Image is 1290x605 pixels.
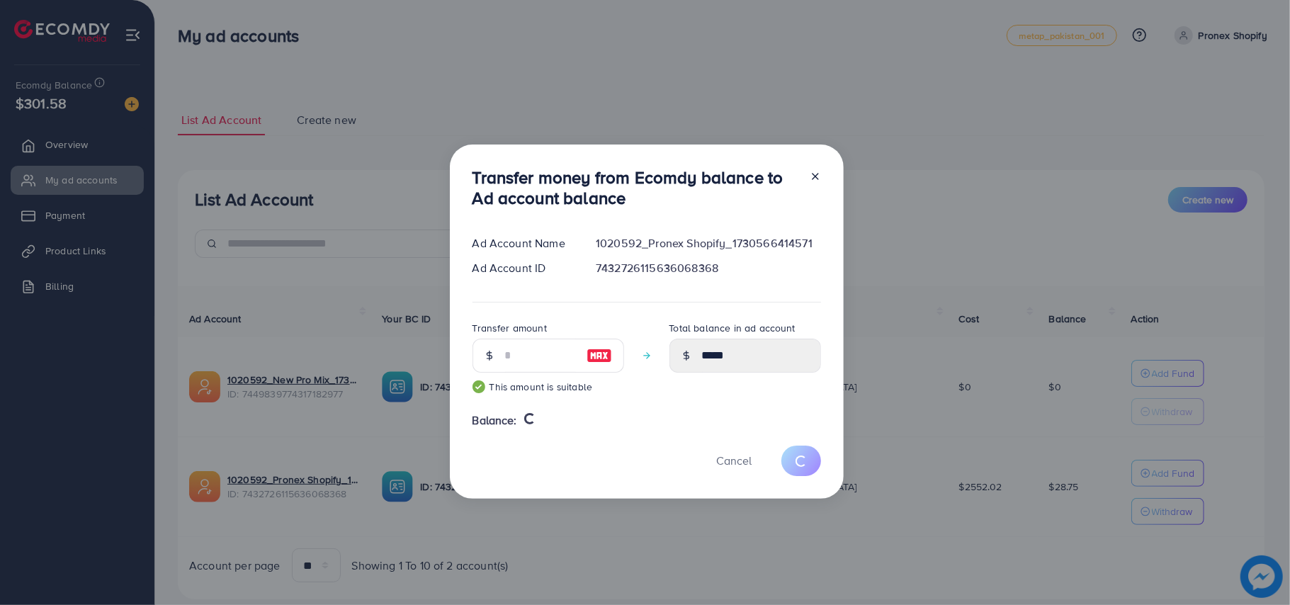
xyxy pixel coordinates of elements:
[587,347,612,364] img: image
[584,235,832,251] div: 1020592_Pronex Shopify_1730566414571
[461,260,585,276] div: Ad Account ID
[461,235,585,251] div: Ad Account Name
[473,321,547,335] label: Transfer amount
[699,446,770,476] button: Cancel
[669,321,796,335] label: Total balance in ad account
[717,453,752,468] span: Cancel
[473,412,517,429] span: Balance:
[473,167,798,208] h3: Transfer money from Ecomdy balance to Ad account balance
[584,260,832,276] div: 7432726115636068368
[473,380,485,393] img: guide
[473,380,624,394] small: This amount is suitable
